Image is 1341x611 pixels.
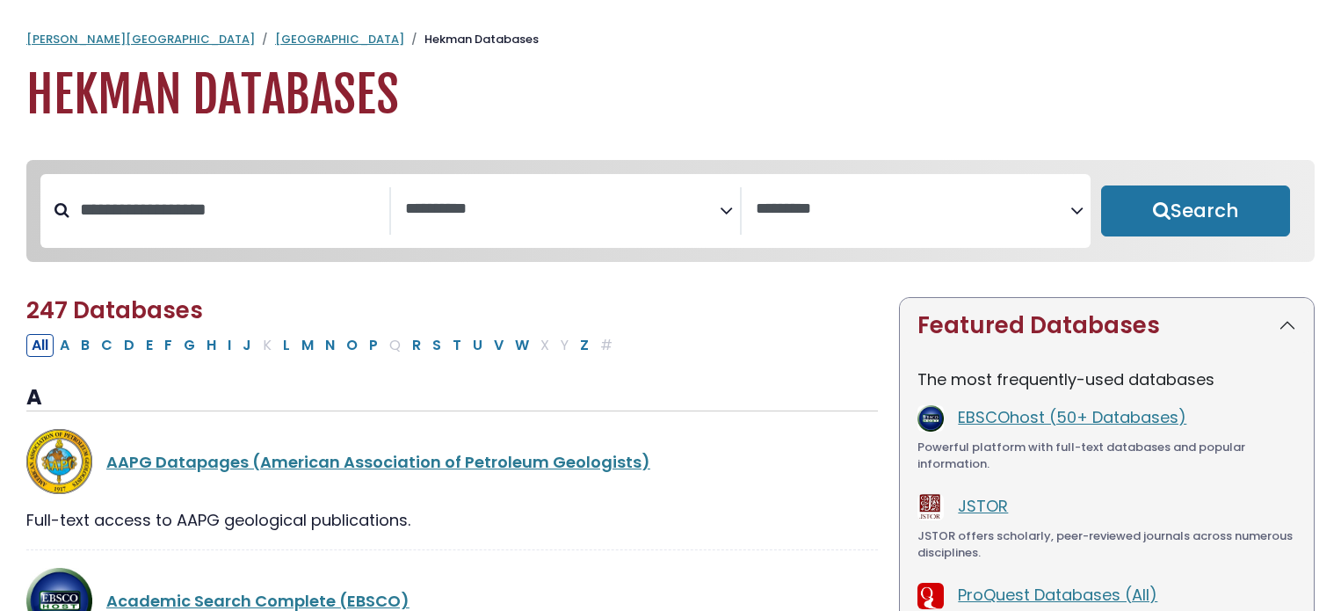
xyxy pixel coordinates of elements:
button: Featured Databases [900,298,1314,353]
button: Filter Results J [237,334,257,357]
div: JSTOR offers scholarly, peer-reviewed journals across numerous disciplines. [917,527,1296,562]
input: Search database by title or keyword [69,195,389,224]
button: Filter Results Z [575,334,594,357]
button: All [26,334,54,357]
button: Filter Results R [407,334,426,357]
nav: Search filters [26,160,1315,262]
a: ProQuest Databases (All) [958,584,1157,606]
button: Filter Results W [510,334,534,357]
button: Filter Results P [364,334,383,357]
button: Filter Results S [427,334,446,357]
nav: breadcrumb [26,31,1315,48]
button: Filter Results C [96,334,118,357]
button: Filter Results G [178,334,200,357]
a: JSTOR [958,495,1008,517]
button: Filter Results O [341,334,363,357]
button: Filter Results H [201,334,221,357]
textarea: Search [756,200,1070,219]
li: Hekman Databases [404,31,539,48]
a: AAPG Datapages (American Association of Petroleum Geologists) [106,451,650,473]
button: Filter Results F [159,334,178,357]
p: The most frequently-used databases [917,367,1296,391]
button: Filter Results N [320,334,340,357]
div: Full-text access to AAPG geological publications. [26,508,878,532]
textarea: Search [405,200,720,219]
button: Filter Results L [278,334,295,357]
div: Powerful platform with full-text databases and popular information. [917,439,1296,473]
button: Filter Results B [76,334,95,357]
div: Alpha-list to filter by first letter of database name [26,333,620,355]
button: Filter Results T [447,334,467,357]
button: Filter Results D [119,334,140,357]
h1: Hekman Databases [26,66,1315,125]
h3: A [26,385,878,411]
a: [GEOGRAPHIC_DATA] [275,31,404,47]
button: Filter Results A [54,334,75,357]
button: Filter Results V [489,334,509,357]
button: Filter Results U [468,334,488,357]
span: 247 Databases [26,295,203,326]
button: Filter Results E [141,334,158,357]
button: Filter Results M [296,334,319,357]
button: Filter Results I [222,334,236,357]
a: EBSCOhost (50+ Databases) [958,406,1186,428]
button: Submit for Search Results [1101,185,1290,236]
a: [PERSON_NAME][GEOGRAPHIC_DATA] [26,31,255,47]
